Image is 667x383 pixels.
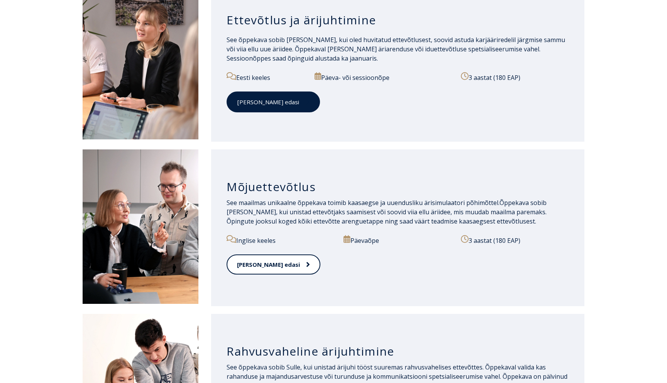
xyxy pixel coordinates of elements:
[227,198,499,207] span: See maailmas unikaalne õppekava toimib kaasaegse ja uuendusliku ärisimulaatori põhimõttel.
[227,198,547,225] span: Õppekava sobib [PERSON_NAME], kui unistad ettevõtjaks saamisest või soovid viia ellu äriidee, mis...
[461,235,561,245] p: 3 aastat (180 EAP)
[227,13,569,27] h3: Ettevõtlus ja ärijuhtimine
[227,36,565,63] span: See õppekava sobib [PERSON_NAME], kui oled huvitatud ettevõtlusest, soovid astuda karjääriredelil...
[315,72,452,82] p: Päeva- või sessioonõpe
[227,92,320,113] a: [PERSON_NAME] edasi
[344,235,452,245] p: Päevaõpe
[461,72,569,82] p: 3 aastat (180 EAP)
[227,180,569,194] h3: Mõjuettevõtlus
[227,72,306,82] p: Eesti keeles
[83,149,198,304] img: Mõjuettevõtlus
[227,254,320,275] a: [PERSON_NAME] edasi
[227,344,569,359] h3: Rahvusvaheline ärijuhtimine
[227,235,335,245] p: Inglise keeles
